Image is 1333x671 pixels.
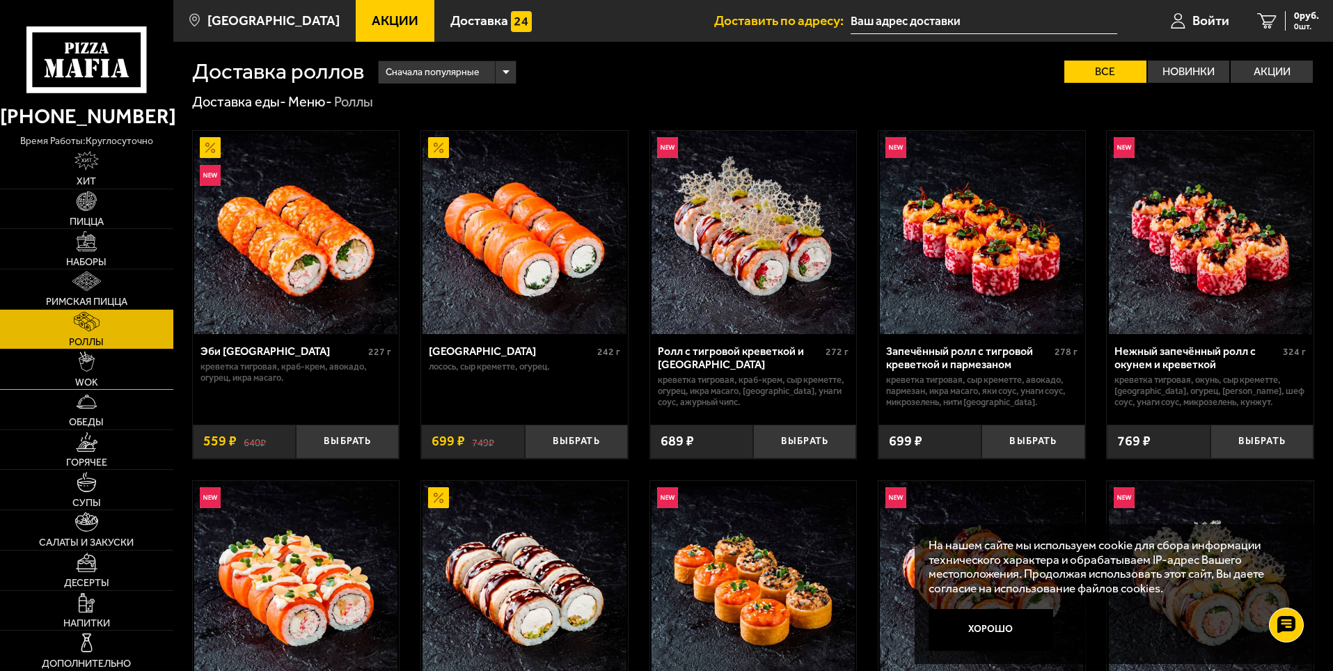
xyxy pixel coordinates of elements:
span: [GEOGRAPHIC_DATA] [207,14,340,27]
img: Новинка [1114,487,1135,508]
div: Эби [GEOGRAPHIC_DATA] [200,345,365,358]
label: Все [1064,61,1146,83]
img: Филадельфия [423,131,626,334]
span: 699 ₽ [889,434,922,448]
span: Пицца [70,216,104,226]
span: 769 ₽ [1117,434,1151,448]
input: Ваш адрес доставки [851,8,1117,34]
span: 699 ₽ [432,434,465,448]
button: Хорошо [929,609,1054,651]
p: креветка тигровая, Сыр креметте, авокадо, пармезан, икра масаго, яки соус, унаги соус, микрозелен... [886,374,1078,408]
label: Акции [1231,61,1313,83]
span: Напитки [63,618,110,628]
button: Выбрать [1210,425,1314,459]
label: Новинки [1148,61,1230,83]
span: Доставка [450,14,508,27]
img: Новинка [885,137,906,158]
span: 0 шт. [1294,22,1319,31]
span: 278 г [1055,346,1078,358]
span: Горячее [66,457,107,467]
p: креветка тигровая, окунь, Сыр креметте, [GEOGRAPHIC_DATA], огурец, [PERSON_NAME], шеф соус, унаги... [1114,374,1306,408]
button: Выбрать [296,425,399,459]
a: АкционныйНовинкаЭби Калифорния [193,131,400,334]
p: креветка тигровая, краб-крем, Сыр креметте, огурец, икра масаго, [GEOGRAPHIC_DATA], унаги соус, а... [658,374,849,408]
a: АкционныйФиладельфия [421,131,628,334]
a: НовинкаНежный запечённый ролл с окунем и креветкой [1107,131,1314,334]
span: Десерты [64,578,109,587]
div: Роллы [334,93,373,111]
img: Новинка [885,487,906,508]
img: Новинка [1114,137,1135,158]
s: 640 ₽ [244,434,266,448]
span: Римская пицца [46,297,127,306]
span: Хит [77,176,96,186]
span: WOK [75,377,98,387]
span: 324 г [1283,346,1306,358]
span: Доставить по адресу: [714,14,851,27]
p: На нашем сайте мы используем cookie для сбора информации технического характера и обрабатываем IP... [929,538,1293,596]
button: Выбрать [525,425,628,459]
h1: Доставка роллов [192,61,364,83]
span: Дополнительно [42,658,131,668]
span: Войти [1192,14,1229,27]
p: лосось, Сыр креметте, огурец. [429,361,620,372]
span: 227 г [368,346,391,358]
span: 689 ₽ [661,434,694,448]
span: Акции [372,14,418,27]
span: Салаты и закуски [39,537,134,547]
img: 15daf4d41897b9f0e9f617042186c801.svg [511,11,532,32]
span: Сначала популярные [386,59,479,86]
img: Новинка [657,137,678,158]
div: [GEOGRAPHIC_DATA] [429,345,594,358]
img: Акционный [200,137,221,158]
img: Новинка [657,487,678,508]
a: НовинкаЗапечённый ролл с тигровой креветкой и пармезаном [878,131,1085,334]
img: Запечённый ролл с тигровой креветкой и пармезаном [880,131,1083,334]
a: НовинкаРолл с тигровой креветкой и Гуакамоле [650,131,857,334]
span: Наборы [66,257,107,267]
span: 242 г [597,346,620,358]
p: креветка тигровая, краб-крем, авокадо, огурец, икра масаго. [200,361,392,384]
button: Выбрать [981,425,1084,459]
img: Нежный запечённый ролл с окунем и креветкой [1109,131,1312,334]
img: Новинка [200,487,221,508]
span: Супы [72,498,101,507]
s: 749 ₽ [472,434,494,448]
div: Нежный запечённый ролл с окунем и креветкой [1114,345,1279,371]
img: Акционный [428,137,449,158]
img: Ролл с тигровой креветкой и Гуакамоле [652,131,855,334]
span: 272 г [826,346,849,358]
span: 0 руб. [1294,11,1319,21]
img: Новинка [200,165,221,186]
div: Ролл с тигровой креветкой и [GEOGRAPHIC_DATA] [658,345,823,371]
a: Меню- [288,93,332,110]
a: Доставка еды- [192,93,286,110]
span: Роллы [69,337,104,347]
img: Акционный [428,487,449,508]
img: Эби Калифорния [194,131,397,334]
span: 559 ₽ [203,434,237,448]
span: Обеды [69,417,104,427]
button: Выбрать [753,425,856,459]
div: Запечённый ролл с тигровой креветкой и пармезаном [886,345,1051,371]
